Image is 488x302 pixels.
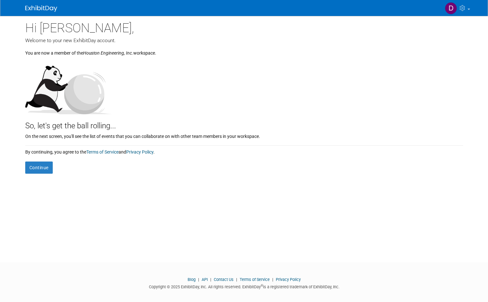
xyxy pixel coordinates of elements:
img: Let's get the ball rolling [25,59,112,114]
div: Welcome to your new ExhibitDay account. [25,37,463,44]
span: | [197,277,201,282]
a: Privacy Policy [276,277,301,282]
span: | [209,277,213,282]
a: Blog [188,277,196,282]
div: Hi [PERSON_NAME], [25,16,463,37]
button: Continue [25,162,53,174]
div: By continuing, you agree to the and . [25,146,463,155]
a: Terms of Service [86,149,119,155]
a: API [202,277,208,282]
a: Contact Us [214,277,234,282]
img: ExhibitDay [25,5,57,12]
div: On the next screen, you'll see the list of events that you can collaborate on with other team mem... [25,132,463,140]
a: Terms of Service [240,277,270,282]
div: So, let's get the ball rolling... [25,114,463,132]
i: Houston Engineering, Inc. [83,50,133,56]
div: You are now a member of the workspace. [25,44,463,56]
span: | [235,277,239,282]
a: Privacy Policy [126,149,153,155]
sup: ® [261,284,263,287]
img: Dan Sjordal [445,2,457,14]
span: | [271,277,275,282]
